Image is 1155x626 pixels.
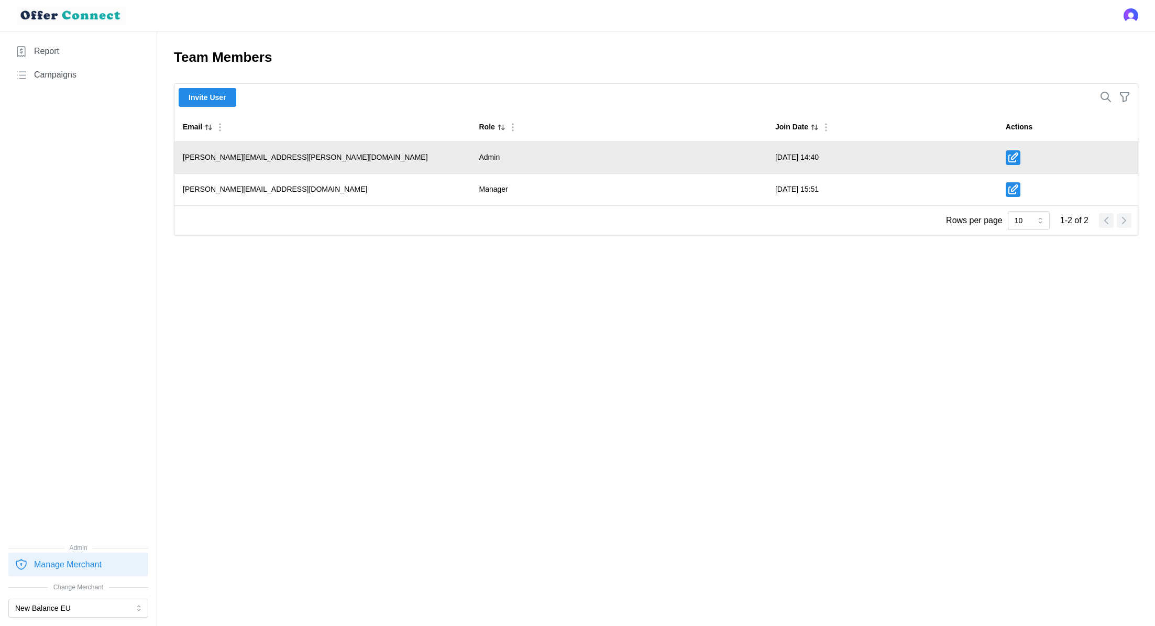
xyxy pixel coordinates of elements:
[1124,8,1138,23] img: 's logo
[479,122,494,133] div: Role
[946,214,1003,227] p: Rows per page
[34,558,102,572] span: Manage Merchant
[810,123,819,132] button: Sort by Join Date ascending
[8,40,148,63] a: Report
[17,6,126,25] img: loyalBe Logo
[174,48,1138,67] h2: Team Members
[174,174,470,206] td: [PERSON_NAME][EMAIL_ADDRESS][DOMAIN_NAME]
[1099,213,1114,228] button: Go to previous page
[470,174,766,206] td: Manager
[34,45,59,58] span: Report
[204,123,213,132] button: Sort by Email ascending
[767,142,997,174] td: [DATE] 14:40
[8,583,148,592] span: Change Merchant
[1117,213,1131,228] button: Go to next page
[820,122,832,133] button: Column Actions
[507,122,519,133] button: Column Actions
[8,553,148,576] a: Manage Merchant
[8,599,148,618] button: New Balance EU
[1006,122,1032,133] div: Actions
[8,63,148,87] a: Campaigns
[189,89,226,106] span: Invite User
[8,543,148,553] span: Admin
[497,123,506,132] button: Sort by Role ascending
[1124,8,1138,23] button: Open user button
[767,174,997,206] td: [DATE] 15:51
[1116,88,1134,106] button: Show/Hide filters
[179,88,236,107] button: Invite User
[1097,88,1115,106] button: Show/Hide search
[214,122,226,133] button: Column Actions
[174,142,470,174] td: [PERSON_NAME][EMAIL_ADDRESS][PERSON_NAME][DOMAIN_NAME]
[470,142,766,174] td: Admin
[183,122,202,133] div: Email
[1060,214,1088,227] p: 1-2 of 2
[34,69,76,82] span: Campaigns
[775,122,808,133] div: Join Date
